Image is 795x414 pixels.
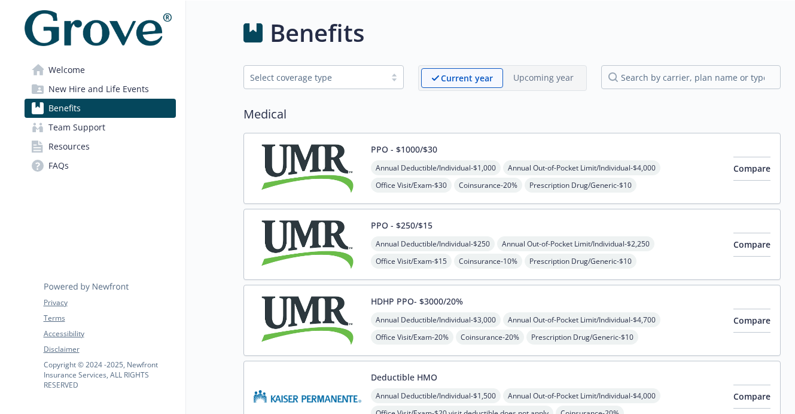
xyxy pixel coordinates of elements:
[503,68,584,88] span: Upcoming year
[25,118,176,137] a: Team Support
[456,330,524,345] span: Coinsurance - 20%
[44,328,175,339] a: Accessibility
[525,254,636,269] span: Prescription Drug/Generic - $10
[254,143,361,194] img: UMR carrier logo
[525,178,636,193] span: Prescription Drug/Generic - $10
[371,371,437,383] button: Deductible HMO
[48,60,85,80] span: Welcome
[371,388,501,403] span: Annual Deductible/Individual - $1,500
[250,71,379,84] div: Select coverage type
[44,360,175,390] p: Copyright © 2024 - 2025 , Newfront Insurance Services, ALL RIGHTS RESERVED
[48,80,149,99] span: New Hire and Life Events
[44,313,175,324] a: Terms
[371,295,463,308] button: HDHP PPO- $3000/20%
[48,156,69,175] span: FAQs
[243,105,781,123] h2: Medical
[254,219,361,270] img: UMR carrier logo
[503,160,660,175] span: Annual Out-of-Pocket Limit/Individual - $4,000
[733,163,770,174] span: Compare
[733,385,770,409] button: Compare
[733,239,770,250] span: Compare
[503,388,660,403] span: Annual Out-of-Pocket Limit/Individual - $4,000
[25,60,176,80] a: Welcome
[733,391,770,402] span: Compare
[48,118,105,137] span: Team Support
[733,309,770,333] button: Compare
[25,80,176,99] a: New Hire and Life Events
[526,330,638,345] span: Prescription Drug/Generic - $10
[44,344,175,355] a: Disclaimer
[25,137,176,156] a: Resources
[371,254,452,269] span: Office Visit/Exam - $15
[371,143,437,156] button: PPO - $1000/$30
[270,15,364,51] h1: Benefits
[371,236,495,251] span: Annual Deductible/Individual - $250
[48,137,90,156] span: Resources
[254,295,361,346] img: UMR carrier logo
[513,71,574,84] p: Upcoming year
[371,178,452,193] span: Office Visit/Exam - $30
[733,315,770,326] span: Compare
[25,99,176,118] a: Benefits
[454,254,522,269] span: Coinsurance - 10%
[371,160,501,175] span: Annual Deductible/Individual - $1,000
[497,236,654,251] span: Annual Out-of-Pocket Limit/Individual - $2,250
[503,312,660,327] span: Annual Out-of-Pocket Limit/Individual - $4,700
[601,65,781,89] input: search by carrier, plan name or type
[371,330,453,345] span: Office Visit/Exam - 20%
[733,157,770,181] button: Compare
[48,99,81,118] span: Benefits
[733,233,770,257] button: Compare
[371,312,501,327] span: Annual Deductible/Individual - $3,000
[44,297,175,308] a: Privacy
[371,219,432,232] button: PPO - $250/$15
[25,156,176,175] a: FAQs
[454,178,522,193] span: Coinsurance - 20%
[441,72,493,84] p: Current year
